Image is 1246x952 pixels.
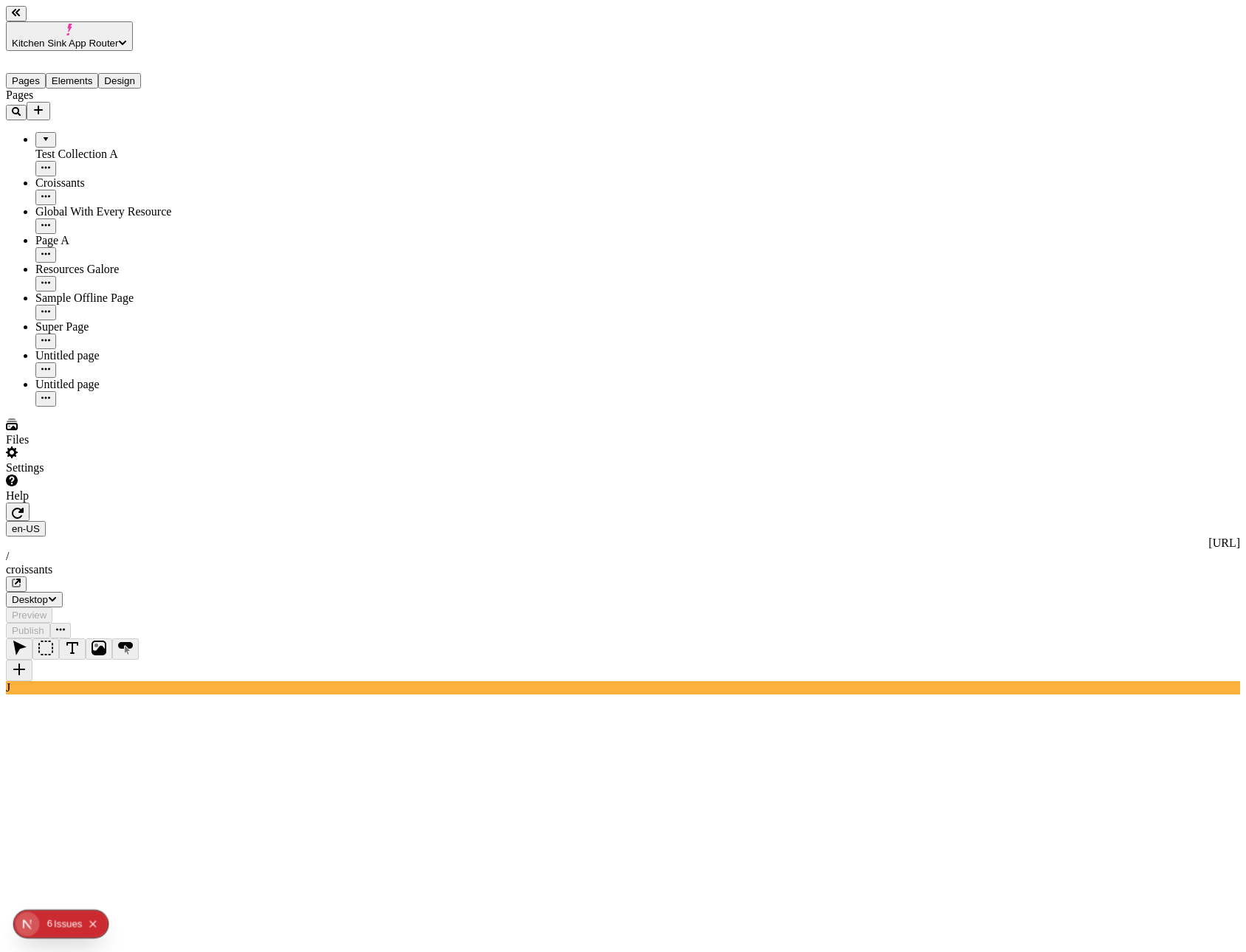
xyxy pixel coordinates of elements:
[6,550,1240,563] div: /
[6,607,52,623] button: Preview
[35,320,183,334] div: Super Page
[12,625,44,636] span: Publish
[6,521,46,537] button: Open locale picker
[6,681,1240,694] div: J
[35,176,183,190] div: Croissants
[6,73,46,89] button: Pages
[98,73,141,89] button: Design
[32,638,59,660] button: Box
[59,638,86,660] button: Text
[6,433,183,446] div: Files
[35,205,183,218] div: Global With Every Resource
[46,73,99,89] button: Elements
[27,102,50,120] button: Add new
[35,148,183,161] div: Test Collection A
[12,523,40,534] span: en-US
[6,563,1240,576] div: croissants
[12,594,48,605] span: Desktop
[6,489,183,503] div: Help
[6,592,63,607] button: Desktop
[12,38,118,49] span: Kitchen Sink App Router
[6,537,1240,550] div: [URL]
[6,89,183,102] div: Pages
[112,638,139,660] button: Button
[6,623,50,638] button: Publish
[6,461,183,475] div: Settings
[6,12,216,25] p: Cookie Test Route
[35,378,183,391] div: Untitled page
[35,263,183,276] div: Resources Galore
[35,234,183,247] div: Page A
[86,638,112,660] button: Image
[35,349,183,362] div: Untitled page
[6,21,133,51] button: Kitchen Sink App Router
[12,610,47,621] span: Preview
[35,292,183,305] div: Sample Offline Page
